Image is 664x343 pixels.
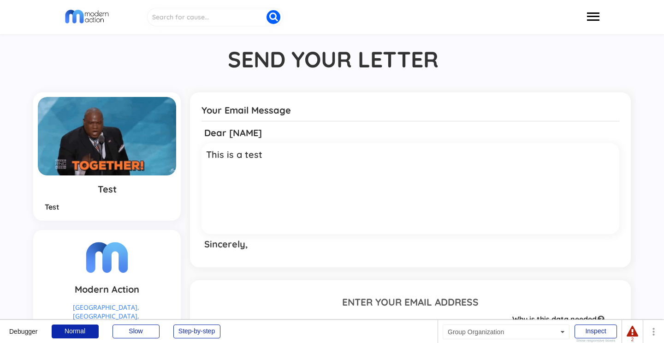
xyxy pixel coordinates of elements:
[45,185,169,194] div: Test
[204,126,619,139] div: Dear [NAME]
[9,320,38,335] div: Debugger
[65,9,109,24] img: Modern Action
[45,202,169,212] div: Test
[67,303,145,330] div: [GEOGRAPHIC_DATA], [GEOGRAPHIC_DATA], [GEOGRAPHIC_DATA]
[38,97,176,175] img: Test
[575,339,617,343] div: Show responsive boxes
[147,8,283,26] input: Search for cause...
[443,325,569,339] div: Group Organization
[575,325,617,338] div: Inspect
[219,297,602,307] div: ENTER YOUR EMAIL ADDRESS
[52,325,99,338] div: Normal
[84,235,130,281] img: Modern Action
[113,325,160,338] div: Slow
[47,285,167,294] div: Modern Action
[173,325,220,338] div: Step-by-step
[202,104,619,117] div: Your Email Message
[47,48,619,70] div: SEND YOUR LETTER
[204,238,619,251] div: Sincerely,
[627,337,638,342] div: 2
[507,314,597,324] div: Why is this data needed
